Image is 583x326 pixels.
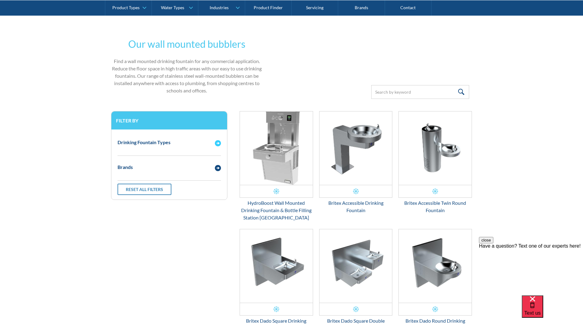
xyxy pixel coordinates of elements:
h2: Our wall mounted bubblers [111,37,263,51]
h3: Filter by [116,118,222,123]
img: Britex Dado Square Drinking Fountain - Wheelchair Accessible [240,229,313,303]
a: HydroBoost Wall Mounted Drinking Fountain & Bottle Filling Station Vandal ResistantHydroBoost Wal... [240,111,313,221]
div: Drinking Fountain Types [118,139,170,146]
img: HydroBoost Wall Mounted Drinking Fountain & Bottle Filling Station Vandal Resistant [240,111,313,185]
iframe: podium webchat widget bubble [522,295,583,326]
iframe: podium webchat widget prompt [479,237,583,303]
img: Britex Dado Square Double Drinking Fountain [320,229,392,303]
div: Product Types [112,5,140,10]
p: Find a wall mounted drinking fountain for any commercial application. Reduce the floor space in h... [111,58,263,94]
a: Reset all filters [118,184,171,195]
div: Britex Accessible Twin Round Fountain [398,199,472,214]
img: Britex Dado Round Drinking Fountain - Accessible [399,229,472,303]
img: Britex Accessible Twin Round Fountain [399,111,472,185]
div: Britex Accessible Drinking Fountain [319,199,393,214]
div: Brands [118,163,133,171]
a: Britex Accessible Twin Round FountainBritex Accessible Twin Round Fountain [398,111,472,214]
input: Search by keyword [371,85,469,99]
a: Britex Accessible Drinking FountainBritex Accessible Drinking Fountain [319,111,393,214]
div: Water Types [161,5,184,10]
div: Industries [210,5,229,10]
div: HydroBoost Wall Mounted Drinking Fountain & Bottle Filling Station [GEOGRAPHIC_DATA] [240,199,313,221]
img: Britex Accessible Drinking Fountain [320,111,392,185]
